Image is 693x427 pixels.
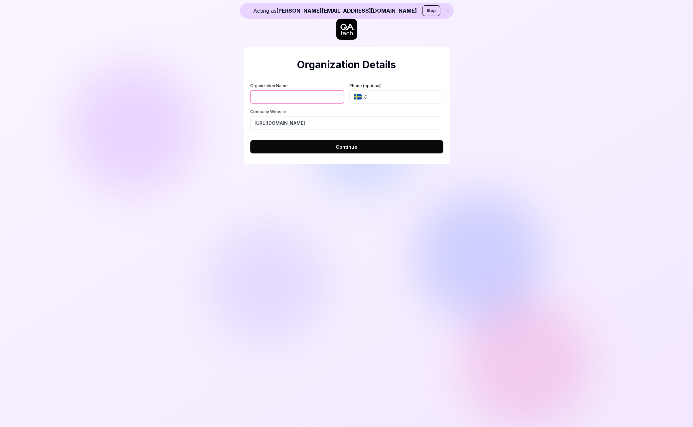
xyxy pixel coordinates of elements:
[250,140,443,153] button: Continue
[250,116,443,129] input: https://
[336,143,357,150] span: Continue
[250,83,344,89] label: Organization Name
[422,5,440,16] button: Stop
[250,109,443,115] label: Company Website
[349,83,443,89] label: Phone (optional)
[250,57,443,72] h2: Organization Details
